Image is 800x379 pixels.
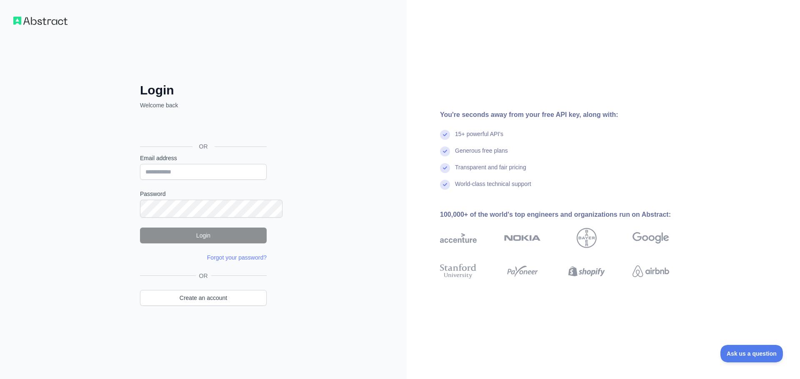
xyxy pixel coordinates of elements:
[632,228,669,248] img: google
[568,262,605,280] img: shopify
[577,228,597,248] img: bayer
[455,130,503,146] div: 15+ powerful API's
[13,17,67,25] img: Workflow
[140,101,267,109] p: Welcome back
[196,272,211,280] span: OR
[455,163,526,180] div: Transparent and fair pricing
[207,254,267,261] a: Forgot your password?
[720,345,783,362] iframe: Toggle Customer Support
[440,130,450,140] img: check mark
[440,228,477,248] img: accenture
[140,154,267,162] label: Email address
[455,146,508,163] div: Generous free plans
[140,190,267,198] label: Password
[440,180,450,190] img: check mark
[440,210,696,220] div: 100,000+ of the world's top engineers and organizations run on Abstract:
[140,290,267,306] a: Create an account
[632,262,669,280] img: airbnb
[140,83,267,98] h2: Login
[440,163,450,173] img: check mark
[504,262,541,280] img: payoneer
[440,146,450,156] img: check mark
[504,228,541,248] img: nokia
[140,228,267,243] button: Login
[440,262,477,280] img: stanford university
[136,119,269,137] iframe: Sign in with Google Button
[440,110,696,120] div: You're seconds away from your free API key, along with:
[455,180,531,196] div: World-class technical support
[192,142,215,151] span: OR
